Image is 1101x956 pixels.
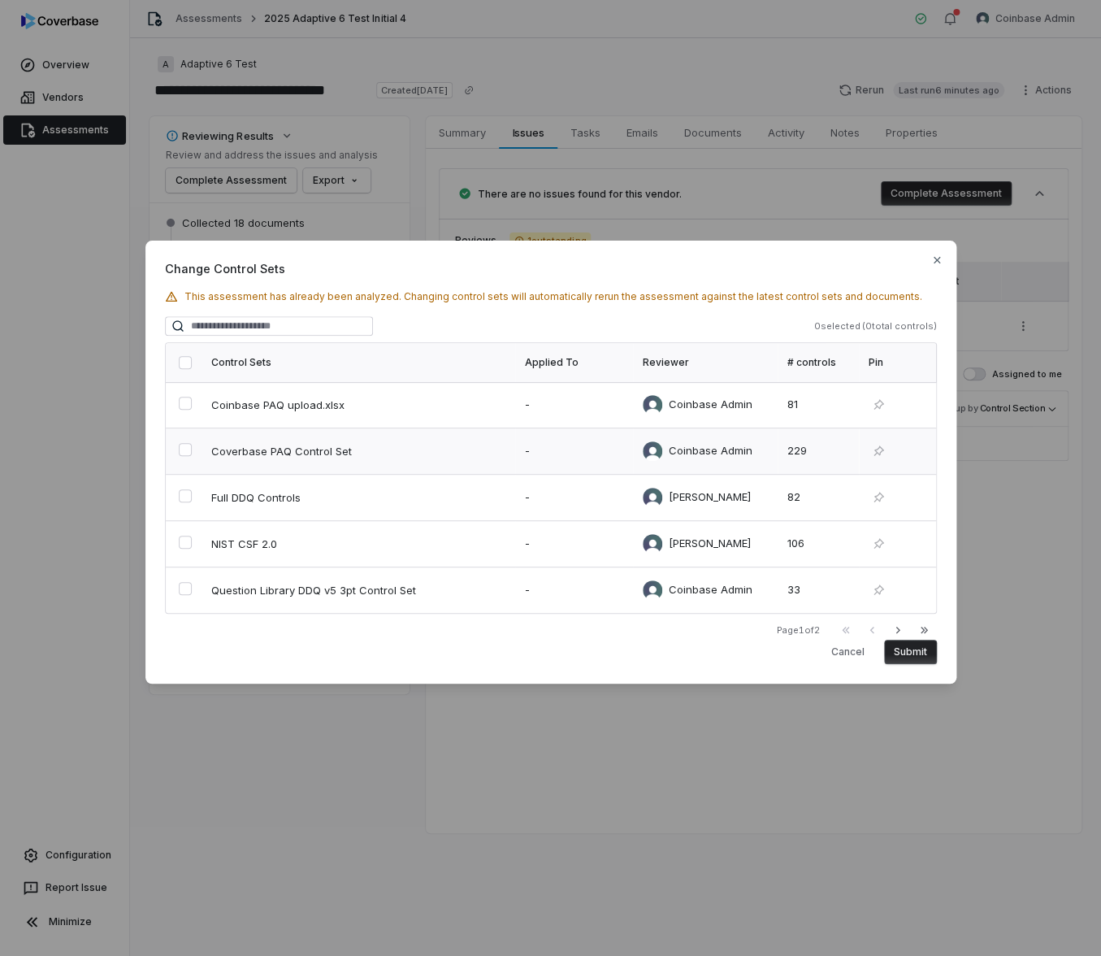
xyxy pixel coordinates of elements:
div: # controls [787,356,849,369]
div: Reviewer [643,356,768,369]
span: - [525,444,530,457]
span: - [525,490,530,503]
span: Coinbase Admin [669,582,752,598]
td: 82 [778,475,859,521]
span: Coverbase PAQ Control Set [211,444,471,458]
span: Coinbase Admin [669,443,752,459]
div: Pin [869,356,923,369]
span: [PERSON_NAME] [669,536,751,552]
div: Applied To [525,356,623,369]
span: Coinbase PAQ upload.xlsx [211,398,471,412]
div: Page 1 of 2 [777,624,820,637]
span: 0 selected [814,320,860,332]
button: Submit [884,640,937,664]
img: Coinbase Admin avatar [643,580,662,600]
span: Change Control Sets [165,260,937,277]
span: - [525,583,530,596]
button: Cancel [821,640,874,664]
img: Franky Rozencvit avatar [643,488,662,507]
span: Full DDQ Controls [211,490,471,505]
span: This assessment has already been analyzed. Changing control sets will automatically rerun the ass... [184,290,922,303]
img: Franky Rozencvit avatar [643,534,662,554]
span: ( 0 total controls) [862,320,937,332]
span: [PERSON_NAME] [669,489,751,506]
td: 81 [778,382,859,428]
span: NIST CSF 2.0 [211,537,471,551]
span: Coinbase Admin [669,397,752,413]
td: 229 [778,428,859,475]
div: Control Sets [211,356,505,369]
span: Question Library DDQ v5 3pt Control Set [211,583,471,597]
span: - [525,537,530,550]
img: Coinbase Admin avatar [643,441,662,461]
td: 33 [778,567,859,614]
img: Coinbase Admin avatar [643,395,662,415]
span: - [525,398,530,411]
td: 106 [778,521,859,567]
